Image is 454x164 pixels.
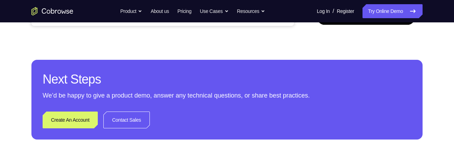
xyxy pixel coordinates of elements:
[43,91,411,100] p: We’d be happy to give a product demo, answer any technical questions, or share best practices.
[68,67,194,74] input: Enter your email
[337,4,354,18] a: Register
[120,4,142,18] button: Product
[177,4,191,18] a: Pricing
[200,4,228,18] button: Use Cases
[64,48,198,58] h1: Sign in to your account
[103,112,150,128] a: Contact Sales
[64,80,198,94] button: Sign in
[113,131,161,138] div: Sign in with GitHub
[237,4,265,18] button: Resources
[64,128,198,142] button: Sign in with GitHub
[64,144,198,158] button: Sign in with Intercom
[113,114,161,121] div: Sign in with Google
[111,148,163,155] div: Sign in with Intercom
[363,4,423,18] a: Try Online Demo
[151,4,169,18] a: About us
[43,71,411,88] h2: Next Steps
[317,4,330,18] a: Log In
[31,7,73,15] a: Go to the home page
[332,7,334,15] span: /
[64,111,198,125] button: Sign in with Google
[43,112,98,128] a: Create An Account
[128,100,135,106] p: or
